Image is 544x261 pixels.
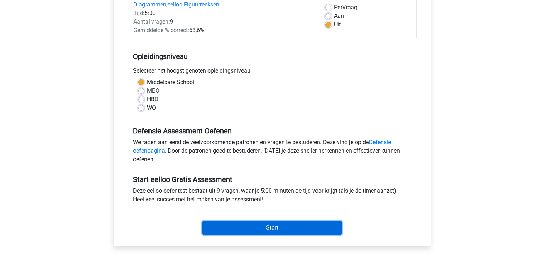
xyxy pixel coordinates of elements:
a: eelloo Figuurreeksen [167,1,219,8]
label: HBO [147,95,158,104]
label: Aan [334,12,344,20]
div: 5:00 [128,9,320,18]
label: WO [147,104,156,112]
span: Gemiddelde % correct: [133,27,189,34]
h5: Defensie Assessment Oefenen [133,127,411,135]
input: Start [202,221,342,235]
div: 53,6% [128,26,320,35]
span: Aantal vragen: [133,18,170,25]
span: Per [334,4,342,11]
div: Deze eelloo oefentest bestaat uit 9 vragen, waar je 5:00 minuten de tijd voor krijgt (als je de t... [128,187,417,207]
div: 9 [128,18,320,26]
span: Tijd: [133,10,144,16]
label: Middelbare School [147,78,194,87]
h5: Opleidingsniveau [133,49,411,64]
label: MBO [147,87,160,95]
div: Selecteer het hoogst genoten opleidingsniveau. [128,67,417,78]
label: Uit [334,20,341,29]
h5: Start eelloo Gratis Assessment [133,175,411,184]
label: Vraag [334,3,357,12]
div: We raden aan eerst de veelvoorkomende patronen en vragen te bestuderen. Deze vind je op de . Door... [128,138,417,167]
